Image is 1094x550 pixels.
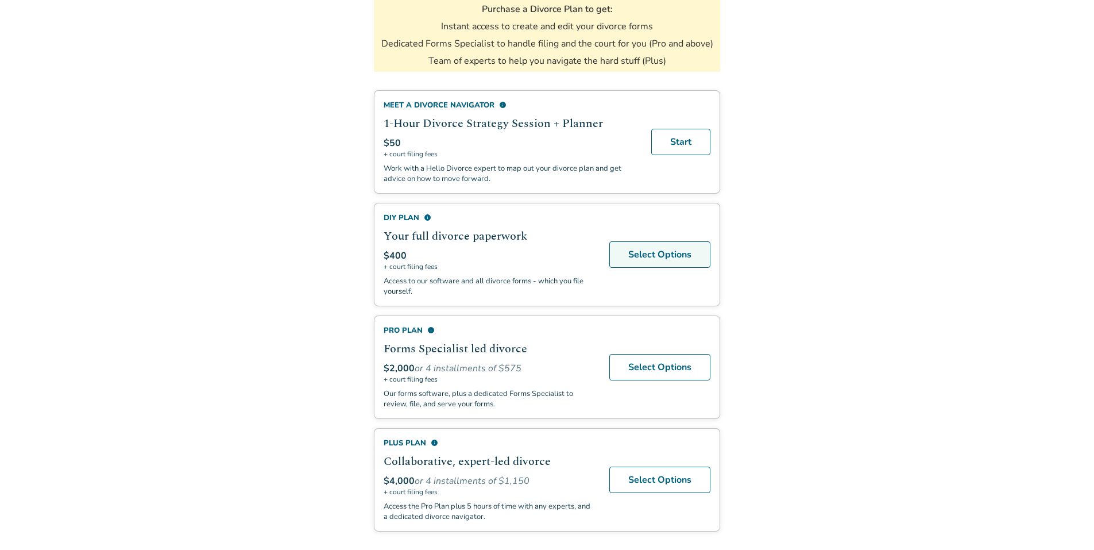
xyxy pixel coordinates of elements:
[384,149,637,159] span: + court filing fees
[499,101,507,109] span: info
[381,37,713,50] li: Dedicated Forms Specialist to handle filing and the court for you (Pro and above)
[384,163,637,184] p: Work with a Hello Divorce expert to map out your divorce plan and get advice on how to move forward.
[1037,495,1094,550] iframe: Chat Widget
[384,487,596,497] span: + court filing fees
[651,129,710,155] a: Start
[384,362,596,375] div: or 4 installments of $575
[384,453,596,470] h2: Collaborative, expert-led divorce
[384,375,596,384] span: + court filing fees
[384,213,596,223] div: DIY Plan
[609,354,710,380] a: Select Options
[427,326,435,334] span: info
[384,100,637,110] div: Meet a divorce navigator
[441,20,653,33] li: Instant access to create and edit your divorce forms
[428,55,666,67] li: Team of experts to help you navigate the hard stuff (Plus)
[609,467,710,493] a: Select Options
[384,276,596,297] p: Access to our software and all divorce forms - which you file yourself.
[384,389,596,409] p: Our forms software, plus a dedicated Forms Specialist to review, file, and serve your forms.
[384,475,415,487] span: $4,000
[384,362,415,375] span: $2,000
[609,241,710,268] a: Select Options
[384,262,596,271] span: + court filing fees
[384,340,596,357] h2: Forms Specialist led divorce
[384,137,401,149] span: $50
[384,249,407,262] span: $400
[384,325,596,336] div: Pro Plan
[482,3,613,16] h3: Purchase a Divorce Plan to get:
[384,228,596,245] h2: Your full divorce paperwork
[384,438,596,448] div: Plus Plan
[384,115,637,132] h2: 1-Hour Divorce Strategy Session + Planner
[384,501,596,522] p: Access the Pro Plan plus 5 hours of time with any experts, and a dedicated divorce navigator.
[431,439,438,447] span: info
[384,475,596,487] div: or 4 installments of $1,150
[424,214,431,221] span: info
